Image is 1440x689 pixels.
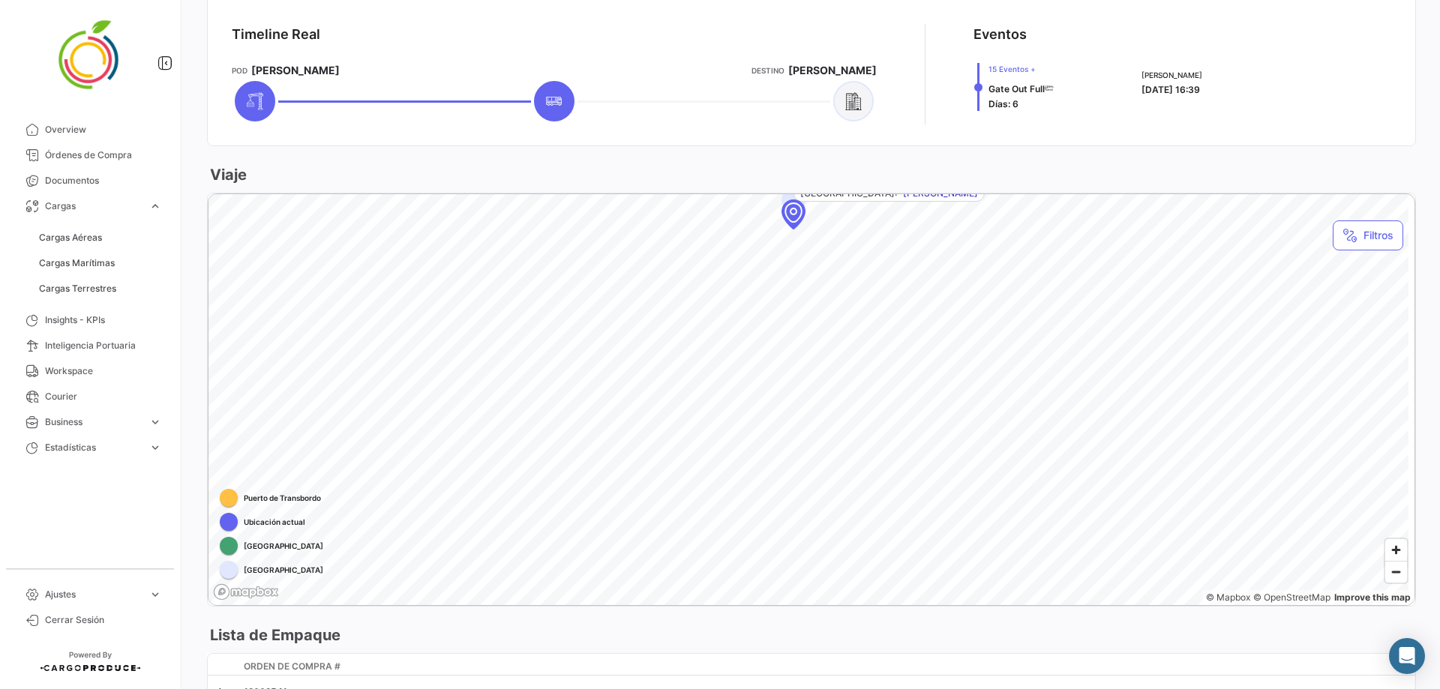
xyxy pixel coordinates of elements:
[12,384,168,409] a: Courier
[244,516,305,528] span: Ubicación actual
[45,313,162,327] span: Insights - KPIs
[39,282,116,295] span: Cargas Terrestres
[232,24,320,45] div: Timeline Real
[148,441,162,454] span: expand_more
[244,564,323,576] span: [GEOGRAPHIC_DATA]
[207,625,340,646] h3: Lista de Empaque
[1333,220,1403,250] button: Filtros
[244,660,340,673] span: Orden de Compra #
[45,588,142,601] span: Ajustes
[1389,638,1425,674] div: Abrir Intercom Messenger
[12,358,168,384] a: Workspace
[1334,592,1411,603] a: Map feedback
[45,148,162,162] span: Órdenes de Compra
[12,333,168,358] a: Inteligencia Portuaria
[148,415,162,429] span: expand_more
[238,654,1408,681] datatable-header-cell: Orden de Compra #
[1253,592,1330,603] a: OpenStreetMap
[788,63,877,78] span: [PERSON_NAME]
[12,142,168,168] a: Órdenes de Compra
[45,441,142,454] span: Estadísticas
[12,168,168,193] a: Documentos
[12,117,168,142] a: Overview
[781,199,805,229] div: Map marker
[33,277,168,300] a: Cargas Terrestres
[208,194,1408,607] canvas: Map
[45,199,142,213] span: Cargas
[148,199,162,213] span: expand_more
[244,492,321,504] span: Puerto de Transbordo
[1385,562,1407,583] span: Zoom out
[45,364,162,378] span: Workspace
[33,226,168,249] a: Cargas Aéreas
[232,64,247,76] app-card-info-title: POD
[45,339,162,352] span: Inteligencia Portuaria
[1141,84,1200,95] span: [DATE] 16:39
[1206,592,1250,603] a: Mapbox
[988,63,1054,75] span: 15 Eventos +
[52,18,127,93] img: 4ff2da5d-257b-45de-b8a4-5752211a35e0.png
[1385,539,1407,561] button: Zoom in
[45,390,162,403] span: Courier
[1141,69,1202,81] span: [PERSON_NAME]
[1385,561,1407,583] button: Zoom out
[45,415,142,429] span: Business
[213,583,279,601] a: Mapbox logo
[988,98,1018,109] span: Días: 6
[39,256,115,270] span: Cargas Marítimas
[988,83,1045,94] span: Gate Out Full
[39,231,102,244] span: Cargas Aéreas
[244,540,323,552] span: [GEOGRAPHIC_DATA]
[45,174,162,187] span: Documentos
[12,307,168,333] a: Insights - KPIs
[751,64,784,76] app-card-info-title: Destino
[251,63,340,78] span: [PERSON_NAME]
[33,252,168,274] a: Cargas Marítimas
[207,164,247,185] h3: Viaje
[45,123,162,136] span: Overview
[148,588,162,601] span: expand_more
[45,613,162,627] span: Cerrar Sesión
[973,24,1027,45] div: Eventos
